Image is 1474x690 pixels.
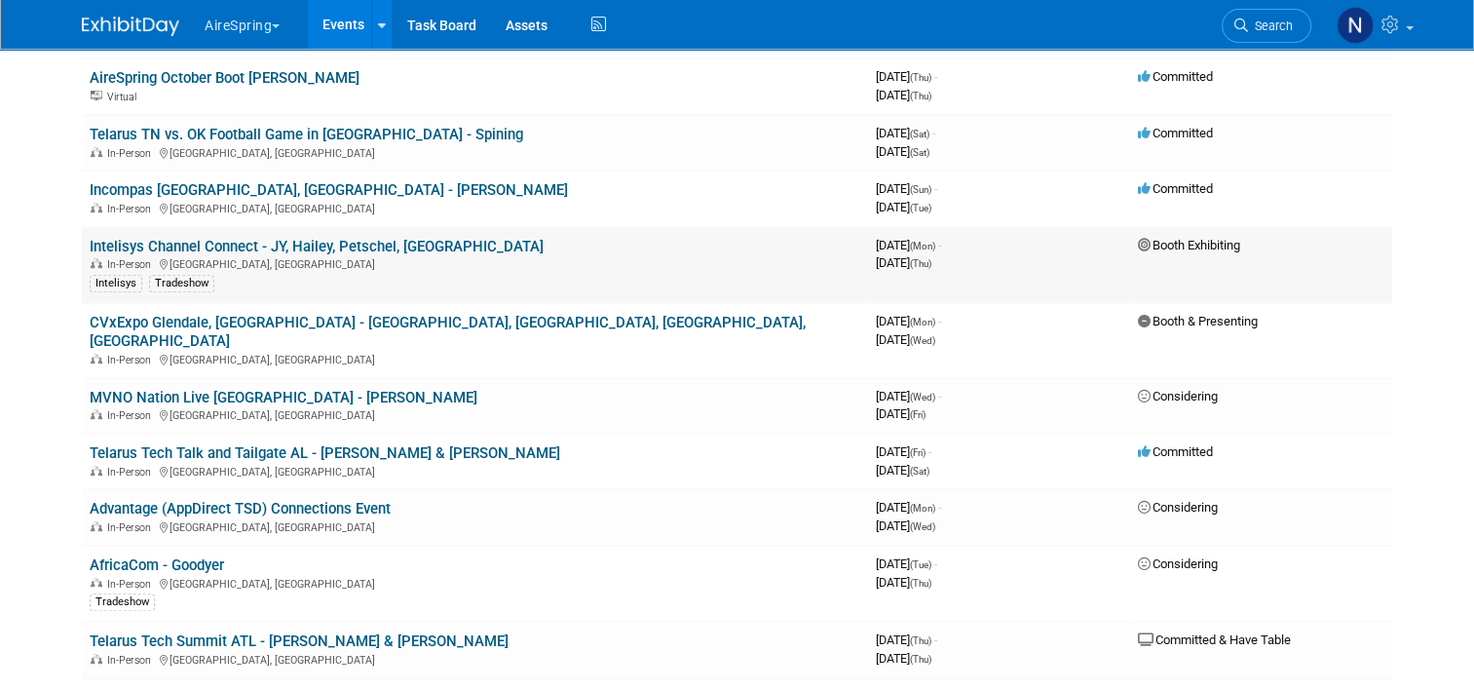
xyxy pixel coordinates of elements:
span: [DATE] [876,463,929,478]
span: - [938,389,941,403]
span: [DATE] [876,651,931,666]
span: Committed [1138,181,1213,196]
span: [DATE] [876,389,941,403]
a: MVNO Nation Live [GEOGRAPHIC_DATA] - [PERSON_NAME] [90,389,477,406]
span: Booth & Presenting [1138,314,1258,328]
span: (Wed) [910,521,935,532]
img: In-Person Event [91,147,102,157]
span: [DATE] [876,238,941,252]
span: Virtual [107,91,142,103]
span: [DATE] [876,69,937,84]
a: Advantage (AppDirect TSD) Connections Event [90,500,391,517]
img: In-Person Event [91,654,102,664]
span: Committed [1138,126,1213,140]
span: - [932,126,935,140]
span: [DATE] [876,575,931,590]
span: - [938,238,941,252]
span: Committed [1138,444,1213,459]
img: Natalie Pyron [1337,7,1374,44]
span: (Thu) [910,91,931,101]
span: (Wed) [910,392,935,402]
a: Telarus Tech Summit ATL - [PERSON_NAME] & [PERSON_NAME] [90,632,509,650]
div: [GEOGRAPHIC_DATA], [GEOGRAPHIC_DATA] [90,651,860,667]
span: (Mon) [910,317,935,327]
div: Tradeshow [90,594,155,611]
span: In-Person [107,578,157,591]
span: (Mon) [910,503,935,514]
div: [GEOGRAPHIC_DATA], [GEOGRAPHIC_DATA] [90,255,860,271]
span: In-Person [107,354,157,366]
span: (Fri) [910,447,926,458]
span: - [934,556,937,571]
span: (Sun) [910,184,931,195]
span: (Thu) [910,72,931,83]
div: [GEOGRAPHIC_DATA], [GEOGRAPHIC_DATA] [90,463,860,479]
span: [DATE] [876,200,931,214]
span: Committed & Have Table [1138,632,1291,647]
span: In-Person [107,203,157,215]
img: In-Person Event [91,521,102,531]
span: [DATE] [876,556,937,571]
span: [DATE] [876,332,935,347]
span: - [934,69,937,84]
a: Search [1222,9,1311,43]
span: (Thu) [910,578,931,589]
span: [DATE] [876,181,937,196]
a: AireSpring October Boot [PERSON_NAME] [90,69,359,87]
span: (Sat) [910,129,929,139]
span: In-Person [107,147,157,160]
span: In-Person [107,521,157,534]
div: Intelisys [90,275,142,292]
span: [DATE] [876,255,931,270]
span: [DATE] [876,500,941,515]
a: Incompas [GEOGRAPHIC_DATA], [GEOGRAPHIC_DATA] - [PERSON_NAME] [90,181,568,199]
span: In-Person [107,466,157,479]
span: In-Person [107,409,157,422]
a: CVxExpo Glendale, [GEOGRAPHIC_DATA] - [GEOGRAPHIC_DATA], [GEOGRAPHIC_DATA], [GEOGRAPHIC_DATA], [G... [90,314,806,350]
span: [DATE] [876,144,929,159]
div: [GEOGRAPHIC_DATA], [GEOGRAPHIC_DATA] [90,200,860,215]
span: (Mon) [910,241,935,251]
img: In-Person Event [91,578,102,588]
a: Intelisys Channel Connect - JY, Hailey, Petschel, [GEOGRAPHIC_DATA] [90,238,544,255]
span: Considering [1138,556,1218,571]
span: [DATE] [876,406,926,421]
span: - [934,632,937,647]
span: In-Person [107,654,157,667]
img: In-Person Event [91,258,102,268]
span: - [938,314,941,328]
span: [DATE] [876,126,935,140]
span: (Fri) [910,409,926,420]
span: (Thu) [910,258,931,269]
a: AfricaCom - Goodyer [90,556,224,574]
div: [GEOGRAPHIC_DATA], [GEOGRAPHIC_DATA] [90,518,860,534]
span: Considering [1138,500,1218,515]
span: - [934,181,937,196]
span: [DATE] [876,632,937,647]
span: (Sat) [910,466,929,477]
span: (Wed) [910,335,935,346]
span: Search [1248,19,1293,33]
img: In-Person Event [91,354,102,364]
span: [DATE] [876,314,941,328]
img: Virtual Event [91,91,102,100]
img: ExhibitDay [82,17,179,36]
span: Committed [1138,69,1213,84]
div: Tradeshow [149,275,214,292]
span: (Tue) [910,203,931,213]
span: (Sat) [910,147,929,158]
span: - [928,444,931,459]
span: [DATE] [876,444,931,459]
span: (Thu) [910,654,931,665]
a: Telarus TN vs. OK Football Game in [GEOGRAPHIC_DATA] - Spining [90,126,523,143]
div: [GEOGRAPHIC_DATA], [GEOGRAPHIC_DATA] [90,575,860,591]
img: In-Person Event [91,409,102,419]
span: - [938,500,941,515]
div: [GEOGRAPHIC_DATA], [GEOGRAPHIC_DATA] [90,351,860,366]
span: [DATE] [876,88,931,102]
div: [GEOGRAPHIC_DATA], [GEOGRAPHIC_DATA] [90,406,860,422]
span: Considering [1138,389,1218,403]
span: (Tue) [910,559,931,570]
span: (Thu) [910,635,931,646]
span: Booth Exhibiting [1138,238,1240,252]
